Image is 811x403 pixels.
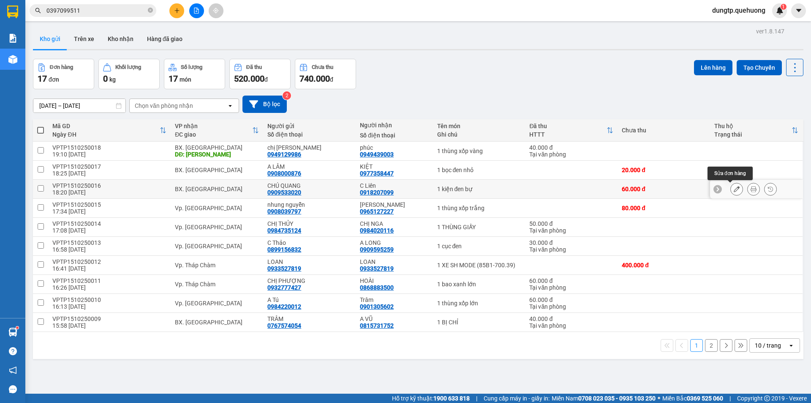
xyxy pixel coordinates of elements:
div: 18:20 [DATE] [52,189,166,196]
div: ĐC giao [175,131,252,138]
div: Vp. Tháp Chàm [175,262,259,269]
button: Chưa thu740.000đ [295,59,356,89]
div: Đơn hàng [50,64,73,70]
div: 16:58 [DATE] [52,246,166,253]
span: Cung cấp máy in - giấy in: [484,394,550,403]
input: Select a date range. [33,99,125,112]
div: phúc [360,144,428,151]
div: CHỊ PHƯỢNG [267,277,351,284]
div: 1 XE SH MODE (85B1-700.39) [437,262,521,269]
div: 0815731752 [360,322,394,329]
div: HTTT [529,131,607,138]
div: Vp. [GEOGRAPHIC_DATA] [175,243,259,249]
sup: 1 [781,4,787,10]
div: 0909595259 [360,246,394,253]
div: 1 bọc đen nhỏ [437,167,521,173]
div: A VŨ [360,315,428,322]
div: Người nhận [360,122,428,129]
span: file-add [193,8,199,14]
button: 2 [705,339,718,352]
div: C Liên [360,182,428,189]
div: Ngày ĐH [52,131,160,138]
div: VPTP1510250009 [52,315,166,322]
div: nhung nguyễn [267,201,351,208]
span: đ [264,76,268,83]
div: Trạng thái [714,131,792,138]
div: Thu hộ [714,123,792,129]
div: 1 cục đen [437,243,521,249]
button: Lên hàng [694,60,732,75]
div: BX. [GEOGRAPHIC_DATA] [175,144,259,151]
div: 0868883500 [360,284,394,291]
div: 30.000 đ [529,239,613,246]
span: 17 [38,74,47,84]
div: CHỊ NGA [360,220,428,227]
div: VPTP1510250010 [52,296,166,303]
div: 0984220012 [267,303,301,310]
div: LOAN [267,258,351,265]
button: caret-down [791,3,806,18]
div: Tại văn phòng [529,151,613,158]
button: Trên xe [67,29,101,49]
div: Trâm [360,296,428,303]
div: VPTP1510250017 [52,163,166,170]
div: Tại văn phòng [529,322,613,329]
div: KIỆT [360,163,428,170]
th: Toggle SortBy [525,119,618,142]
span: caret-down [795,7,803,14]
div: A Tú [267,296,351,303]
div: 19:10 [DATE] [52,151,166,158]
span: 17 [169,74,178,84]
span: đ [330,76,333,83]
div: 50.000 đ [529,220,613,227]
button: Khối lượng0kg [98,59,160,89]
div: Vp. [GEOGRAPHIC_DATA] [175,224,259,230]
div: 0909533020 [267,189,301,196]
div: quỳnh thy [360,201,428,208]
strong: 0708 023 035 - 0935 103 250 [578,395,656,402]
div: Tên món [437,123,521,129]
span: | [729,394,731,403]
svg: open [788,342,795,349]
div: 60.000 đ [529,296,613,303]
div: 60.000 đ [622,186,706,192]
span: question-circle [9,347,17,355]
span: plus [174,8,180,14]
th: Toggle SortBy [48,119,171,142]
span: | [476,394,477,403]
div: HOÀI [360,277,428,284]
button: Số lượng17món [164,59,225,89]
img: warehouse-icon [8,328,17,337]
b: An Anh Limousine [11,55,46,94]
div: Vp. [GEOGRAPHIC_DATA] [175,300,259,307]
div: DĐ: quãng sơn [175,151,259,158]
div: Vp. Tháp Chàm [175,281,259,288]
button: Kho gửi [33,29,67,49]
div: CHỊ THỦY [267,220,351,227]
div: C Thảo [267,239,351,246]
button: Kho nhận [101,29,140,49]
th: Toggle SortBy [171,119,263,142]
span: message [9,385,17,393]
span: đơn [49,76,59,83]
div: 1 bao xanh lớn [437,281,521,288]
div: 1 thùng xốp vàng [437,148,521,154]
div: VPTP1510250012 [52,258,166,265]
div: chị xin [267,144,351,151]
div: Chưa thu [312,64,333,70]
div: 0949439003 [360,151,394,158]
div: Số lượng [181,64,202,70]
div: Sửa đơn hàng [730,183,743,195]
b: Biên nhận gởi hàng hóa [54,12,81,81]
span: aim [213,8,219,14]
div: 60.000 đ [529,277,613,284]
span: notification [9,366,17,374]
div: VPTP1510250016 [52,182,166,189]
div: Số điện thoại [267,131,351,138]
div: 18:25 [DATE] [52,170,166,177]
div: BX. [GEOGRAPHIC_DATA] [175,167,259,173]
div: Tại văn phòng [529,284,613,291]
div: VP nhận [175,123,252,129]
svg: open [227,102,234,109]
div: TRÂM [267,315,351,322]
